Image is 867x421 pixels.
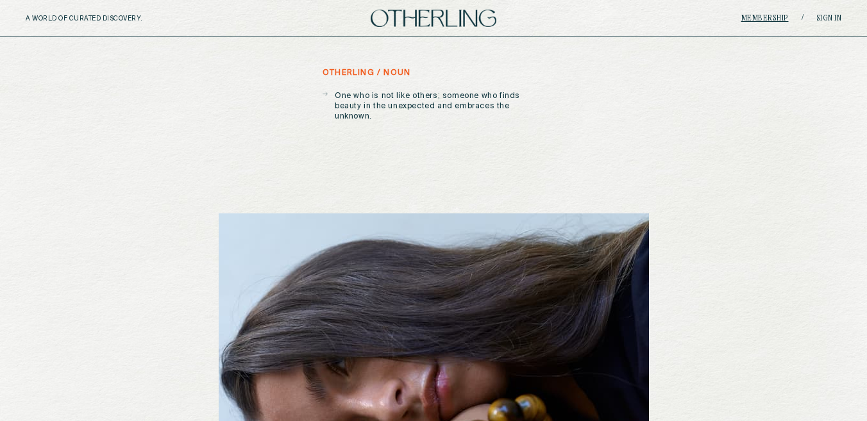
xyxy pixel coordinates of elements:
[816,15,842,22] a: Sign in
[323,69,410,78] h5: otherling / noun
[802,13,804,23] span: /
[371,10,496,27] img: logo
[741,15,789,22] a: Membership
[26,15,198,22] h5: A WORLD OF CURATED DISCOVERY.
[335,91,544,122] p: One who is not like others; someone who finds beauty in the unexpected and embraces the unknown.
